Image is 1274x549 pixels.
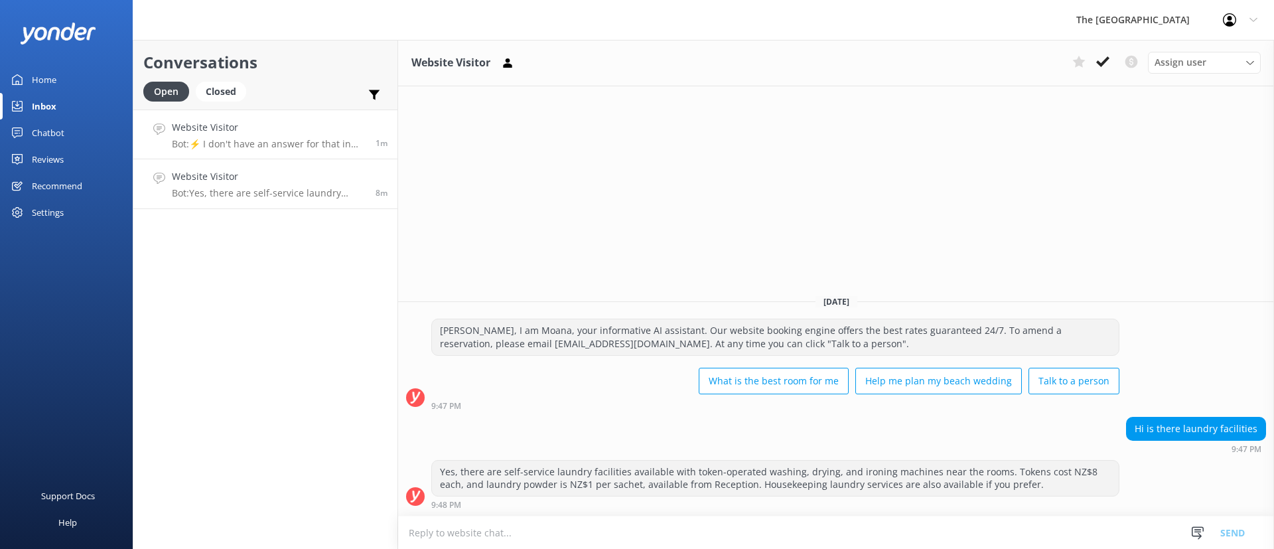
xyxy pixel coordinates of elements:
div: Chatbot [32,119,64,146]
div: Sep 21 2025 09:47pm (UTC -10:00) Pacific/Honolulu [431,401,1119,410]
a: Open [143,84,196,98]
a: Website VisitorBot:⚡ I don't have an answer for that in my knowledge base. Please try and rephras... [133,110,397,159]
span: Sep 21 2025 09:56pm (UTC -10:00) Pacific/Honolulu [376,137,388,149]
div: Inbox [32,93,56,119]
div: Recommend [32,173,82,199]
img: yonder-white-logo.png [20,23,96,44]
a: Website VisitorBot:Yes, there are self-service laundry facilities available with token-operated w... [133,159,397,209]
h4: Website Visitor [172,120,366,135]
div: Sep 21 2025 09:48pm (UTC -10:00) Pacific/Honolulu [431,500,1119,509]
h4: Website Visitor [172,169,366,184]
div: Sep 21 2025 09:47pm (UTC -10:00) Pacific/Honolulu [1126,444,1266,453]
p: Bot: Yes, there are self-service laundry facilities available with token-operated washing, drying... [172,187,366,199]
button: What is the best room for me [699,368,849,394]
div: Help [58,509,77,536]
div: Yes, there are self-service laundry facilities available with token-operated washing, drying, and... [432,461,1119,496]
strong: 9:48 PM [431,501,461,509]
p: Bot: ⚡ I don't have an answer for that in my knowledge base. Please try and rephrase your questio... [172,138,366,150]
span: Sep 21 2025 09:47pm (UTC -10:00) Pacific/Honolulu [376,187,388,198]
div: Settings [32,199,64,226]
span: [DATE] [815,296,857,307]
div: Home [32,66,56,93]
a: Closed [196,84,253,98]
div: [PERSON_NAME], I am Moana, your informative AI assistant. Our website booking engine offers the b... [432,319,1119,354]
div: Reviews [32,146,64,173]
div: Closed [196,82,246,102]
h2: Conversations [143,50,388,75]
div: Open [143,82,189,102]
h3: Website Visitor [411,54,490,72]
button: Help me plan my beach wedding [855,368,1022,394]
button: Talk to a person [1028,368,1119,394]
strong: 9:47 PM [431,402,461,410]
strong: 9:47 PM [1232,445,1261,453]
span: Assign user [1155,55,1206,70]
div: Assign User [1148,52,1261,73]
div: Support Docs [41,483,95,509]
div: Hi is there laundry facilities [1127,418,1265,440]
